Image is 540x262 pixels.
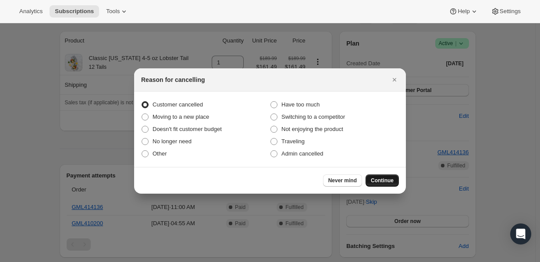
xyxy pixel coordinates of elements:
span: Tools [106,8,120,15]
span: Not enjoying the product [281,126,343,132]
button: Never mind [323,174,362,187]
span: Continue [371,177,394,184]
button: Settings [486,5,526,18]
button: Close [388,74,401,86]
button: Continue [366,174,399,187]
span: No longer need [153,138,192,145]
h2: Reason for cancelling [141,75,205,84]
span: Admin cancelled [281,150,323,157]
span: Customer cancelled [153,101,203,108]
button: Subscriptions [50,5,99,18]
span: Doesn't fit customer budget [153,126,222,132]
span: Settings [500,8,521,15]
span: Moving to a new place [153,113,209,120]
span: Other [153,150,167,157]
div: Open Intercom Messenger [510,223,531,244]
span: Subscriptions [55,8,94,15]
button: Analytics [14,5,48,18]
span: Never mind [328,177,357,184]
button: Tools [101,5,134,18]
span: Switching to a competitor [281,113,345,120]
span: Help [458,8,469,15]
span: Traveling [281,138,305,145]
span: Analytics [19,8,43,15]
button: Help [444,5,483,18]
span: Have too much [281,101,320,108]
